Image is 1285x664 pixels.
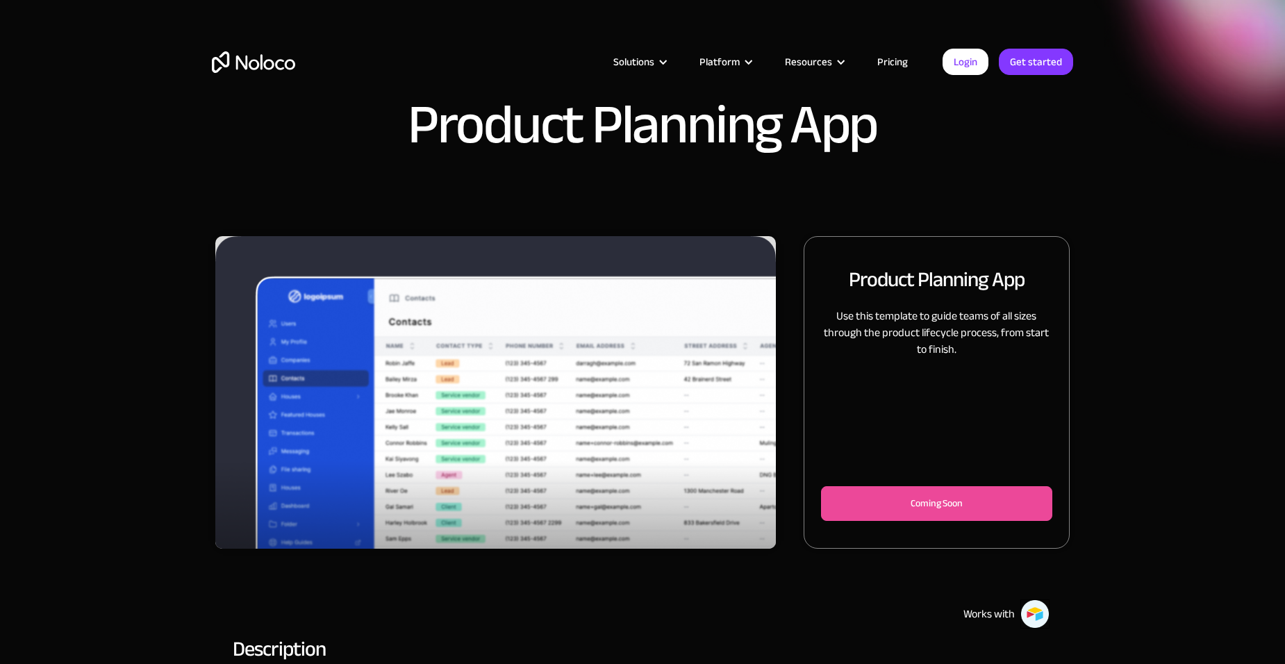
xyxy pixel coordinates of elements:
a: Pricing [860,53,925,71]
a: Get started [999,49,1073,75]
div: Resources [768,53,860,71]
h2: Product Planning App [849,265,1025,294]
div: carousel [215,236,776,549]
div: Works with [963,606,1015,622]
p: Use this template to guide teams of all sizes through the product lifecycle process, from start t... [821,308,1052,358]
div: Platform [682,53,768,71]
a: home [212,51,295,73]
h1: Product Planning App [408,97,877,153]
div: Platform [699,53,740,71]
div: 1 of 3 [215,236,776,549]
div: Coming Soon [844,495,1029,512]
div: Solutions [596,53,682,71]
img: Airtable [1020,599,1050,629]
h2: Description [233,642,1052,655]
a: Login [943,49,988,75]
div: Resources [785,53,832,71]
div: Solutions [613,53,654,71]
